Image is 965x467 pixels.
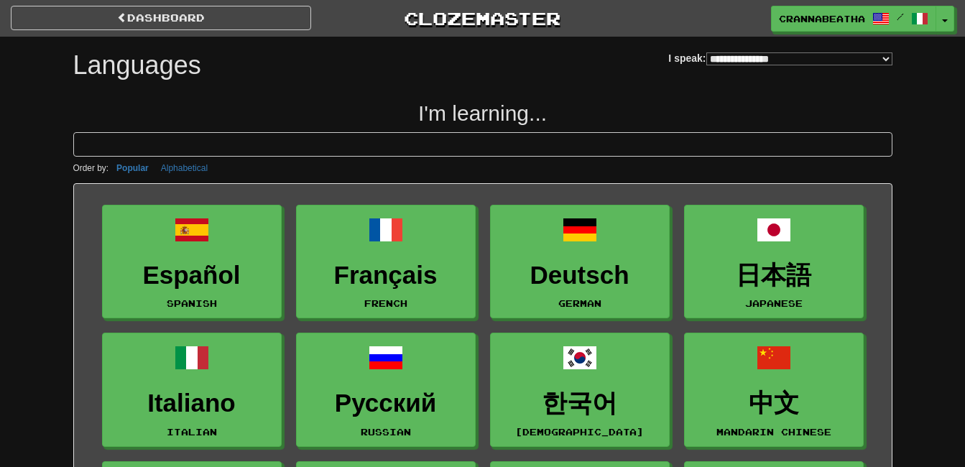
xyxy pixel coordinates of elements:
[771,6,936,32] a: crannabeatha /
[364,298,407,308] small: French
[110,389,274,417] h3: Italiano
[296,205,476,319] a: FrançaisFrench
[73,101,892,125] h2: I'm learning...
[706,52,892,65] select: I speak:
[515,427,644,437] small: [DEMOGRAPHIC_DATA]
[110,262,274,290] h3: Español
[167,427,217,437] small: Italian
[333,6,633,31] a: Clozemaster
[692,389,856,417] h3: 中文
[157,160,212,176] button: Alphabetical
[361,427,411,437] small: Russian
[684,333,864,447] a: 中文Mandarin Chinese
[684,205,864,319] a: 日本語Japanese
[490,205,670,319] a: DeutschGerman
[73,163,109,173] small: Order by:
[11,6,311,30] a: dashboard
[112,160,153,176] button: Popular
[304,262,468,290] h3: Français
[558,298,601,308] small: German
[102,333,282,447] a: ItalianoItalian
[716,427,831,437] small: Mandarin Chinese
[498,262,662,290] h3: Deutsch
[490,333,670,447] a: 한국어[DEMOGRAPHIC_DATA]
[102,205,282,319] a: EspañolSpanish
[897,11,904,22] span: /
[73,51,201,80] h1: Languages
[692,262,856,290] h3: 日本語
[296,333,476,447] a: РусскийRussian
[167,298,217,308] small: Spanish
[668,51,892,65] label: I speak:
[498,389,662,417] h3: 한국어
[304,389,468,417] h3: Русский
[779,12,865,25] span: crannabeatha
[745,298,803,308] small: Japanese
